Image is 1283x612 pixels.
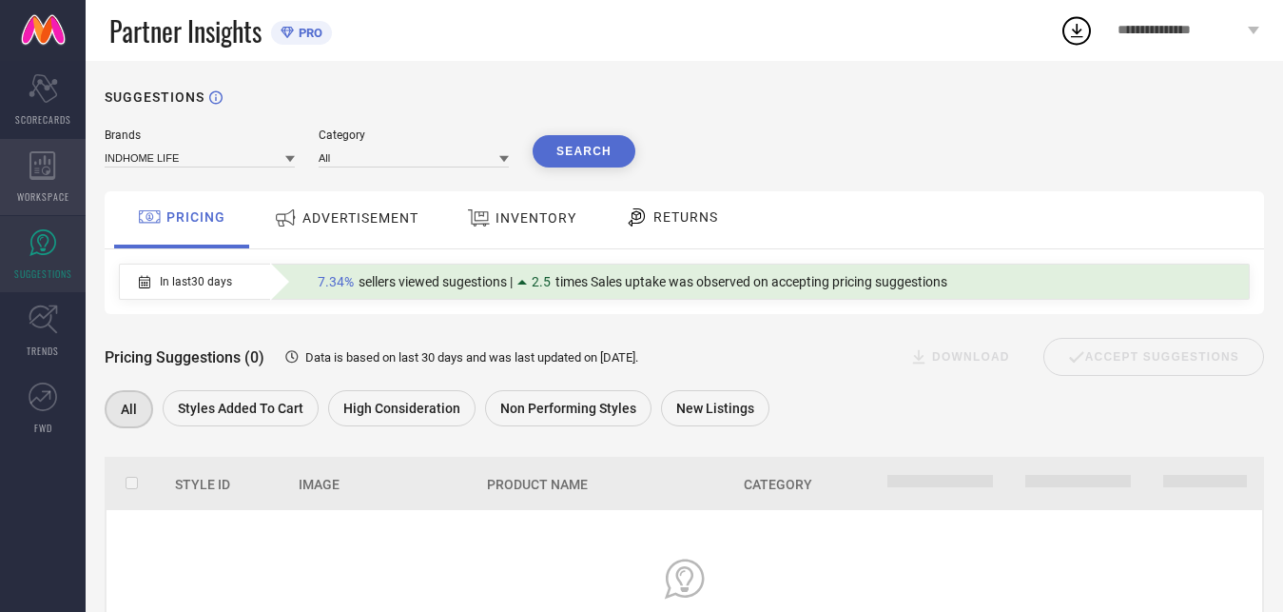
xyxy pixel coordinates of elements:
[1043,338,1264,376] div: Accept Suggestions
[105,89,204,105] h1: SUGGESTIONS
[299,477,340,492] span: Image
[121,402,137,417] span: All
[17,189,69,204] span: WORKSPACE
[308,269,957,294] div: Percentage of sellers who have viewed suggestions for the current Insight Type
[160,275,232,288] span: In last 30 days
[318,274,354,289] span: 7.34%
[496,210,576,226] span: INVENTORY
[14,267,72,281] span: SUGGESTIONS
[487,477,588,492] span: Product Name
[343,401,460,416] span: High Consideration
[302,210,418,226] span: ADVERTISEMENT
[34,421,52,435] span: FWD
[653,209,718,225] span: RETURNS
[15,112,71,127] span: SCORECARDS
[744,477,812,492] span: Category
[166,209,225,225] span: PRICING
[105,348,264,366] span: Pricing Suggestions (0)
[178,401,303,416] span: Styles Added To Cart
[1059,13,1094,48] div: Open download list
[533,135,635,168] button: Search
[359,274,513,289] span: sellers viewed sugestions |
[555,274,947,289] span: times Sales uptake was observed on accepting pricing suggestions
[319,128,509,142] div: Category
[175,477,230,492] span: Style Id
[27,344,59,358] span: TRENDS
[500,401,636,416] span: Non Performing Styles
[676,401,754,416] span: New Listings
[105,128,295,142] div: Brands
[532,274,551,289] span: 2.5
[305,350,638,365] span: Data is based on last 30 days and was last updated on [DATE] .
[109,11,262,50] span: Partner Insights
[294,26,322,40] span: PRO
